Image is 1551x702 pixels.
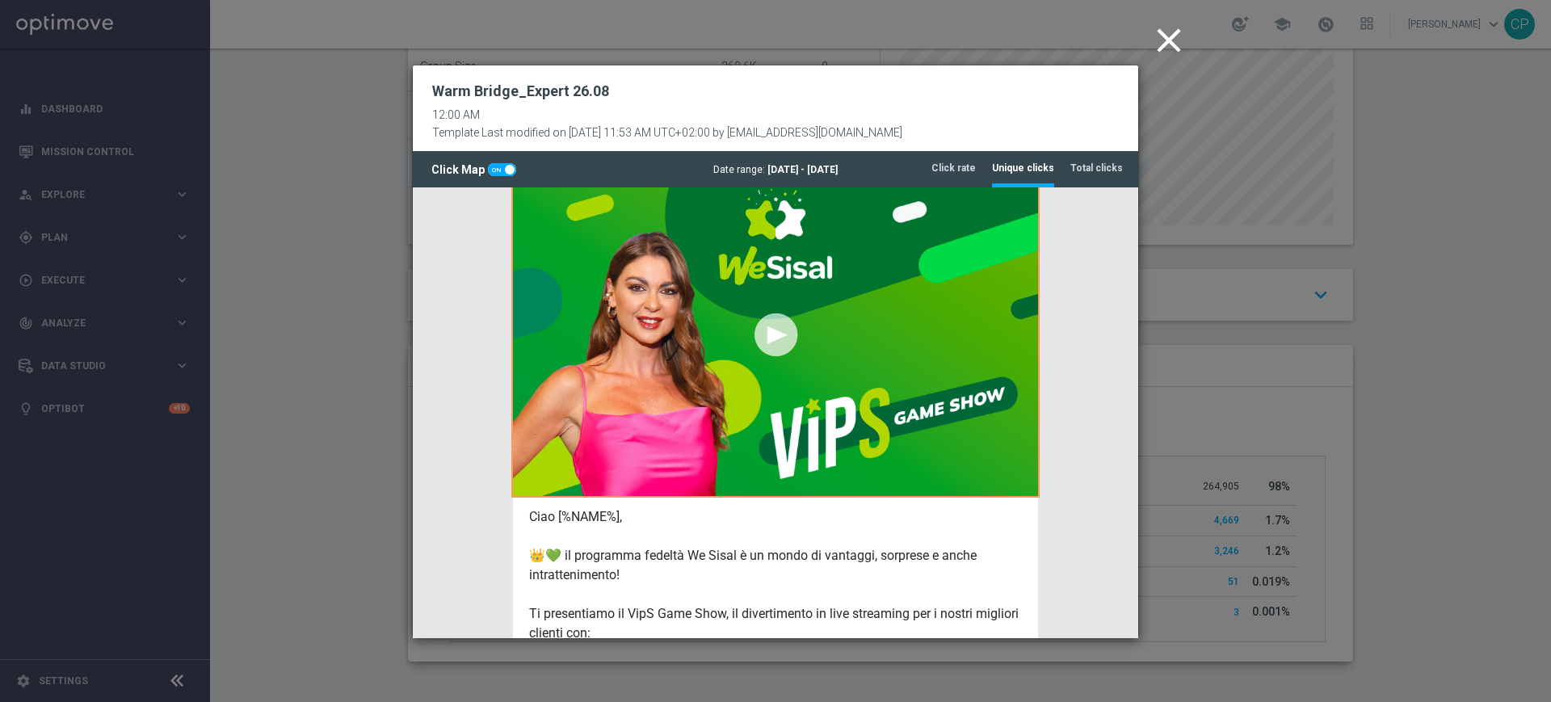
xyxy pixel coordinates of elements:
tab-header: Total clicks [1070,162,1123,175]
span: Ti presentiamo il VipS Game Show, il divertimento in live streaming per i nostri migliori clienti... [116,419,606,454]
button: close [1146,16,1196,66]
tab-header: Unique clicks [992,162,1054,175]
span: [DATE] - [DATE] [767,164,838,175]
span: Date range: [713,164,765,175]
div: 12:00 AM [432,108,902,122]
span: 👑💚 il programma fedeltà We Sisal è un mondo di vantaggi, sorprese e anche intrattenimento! [116,361,564,396]
span: Ciao [%NAME%], [116,322,209,338]
span: Click Map [431,163,488,176]
h2: Warm Bridge_Expert 26.08 [432,82,609,101]
i: close [1149,20,1189,61]
tab-header: Click rate [931,162,976,175]
div: Template Last modified on [DATE] 11:53 AM UTC+02:00 by [EMAIL_ADDRESS][DOMAIN_NAME] [432,122,902,140]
